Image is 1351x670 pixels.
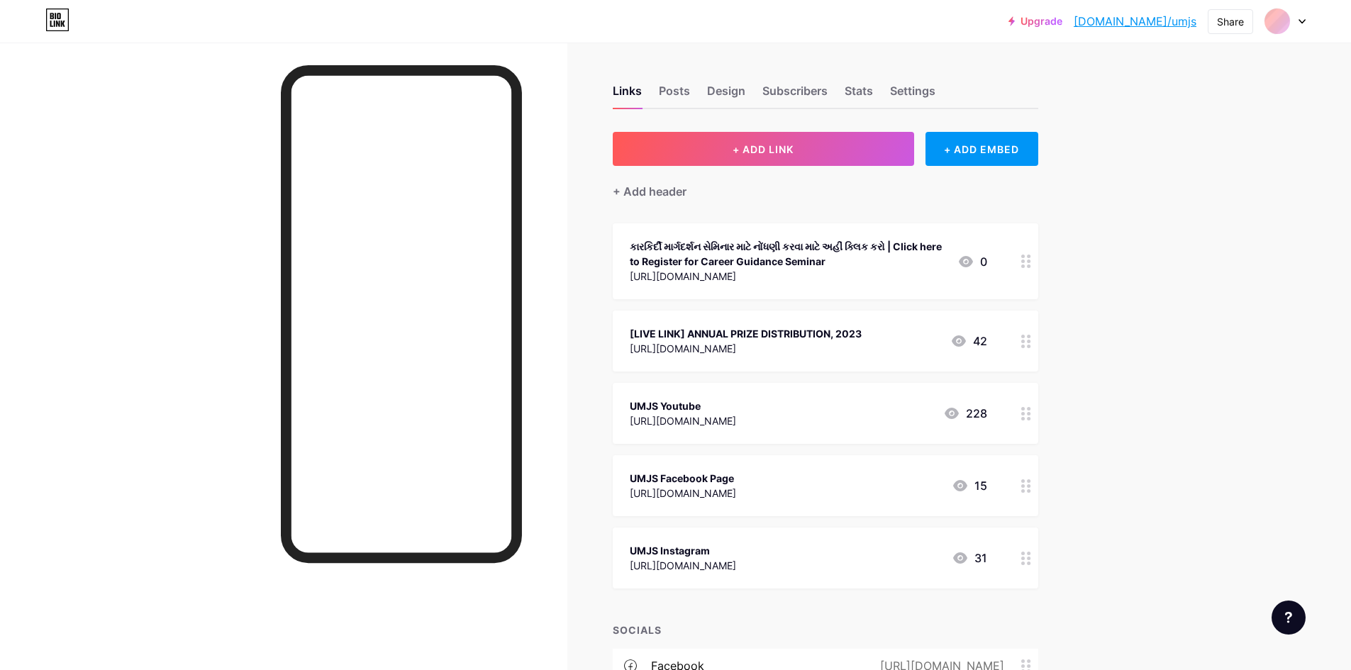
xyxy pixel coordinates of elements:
div: Share [1217,14,1244,29]
div: Posts [659,82,690,108]
div: Subscribers [762,82,828,108]
div: [URL][DOMAIN_NAME] [630,341,862,356]
div: [LIVE LINK] ANNUAL PRIZE DISTRIBUTION, 2023 [630,326,862,341]
div: Settings [890,82,935,108]
div: UMJS Facebook Page [630,471,736,486]
div: UMJS Youtube [630,398,736,413]
div: + ADD EMBED [925,132,1038,166]
button: + ADD LINK [613,132,914,166]
div: UMJS Instagram [630,543,736,558]
div: 0 [957,253,987,270]
div: [URL][DOMAIN_NAME] [630,486,736,501]
div: SOCIALS [613,622,1038,637]
div: + Add header [613,183,686,200]
div: [URL][DOMAIN_NAME] [630,269,946,284]
div: કારકિર્દી માર્ગદર્શન સેમિનાર માટે નોંધણી કરવા માટે અહીં ક્લિક કરો | Click here to Register for Ca... [630,239,946,269]
a: Upgrade [1008,16,1062,27]
div: [URL][DOMAIN_NAME] [630,413,736,428]
div: 31 [952,549,987,566]
div: 228 [943,405,987,422]
a: [DOMAIN_NAME]/umjs [1074,13,1196,30]
div: [URL][DOMAIN_NAME] [630,558,736,573]
div: 42 [950,333,987,350]
div: Stats [845,82,873,108]
div: 15 [952,477,987,494]
span: + ADD LINK [733,143,794,155]
div: Links [613,82,642,108]
div: Design [707,82,745,108]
